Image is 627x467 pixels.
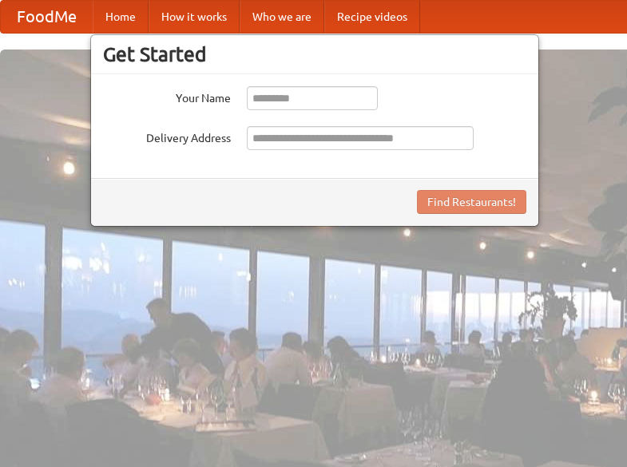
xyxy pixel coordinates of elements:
[240,1,324,33] a: Who we are
[103,42,526,66] h3: Get Started
[149,1,240,33] a: How it works
[1,1,93,33] a: FoodMe
[417,190,526,214] button: Find Restaurants!
[103,86,231,106] label: Your Name
[103,126,231,146] label: Delivery Address
[324,1,420,33] a: Recipe videos
[93,1,149,33] a: Home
